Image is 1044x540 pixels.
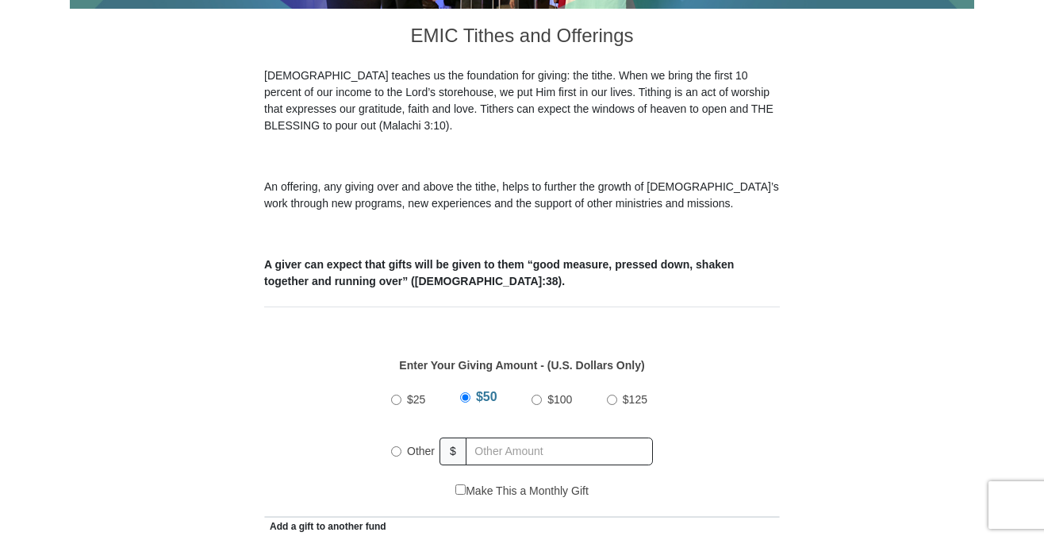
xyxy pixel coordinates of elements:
[264,67,780,134] p: [DEMOGRAPHIC_DATA] teaches us the foundation for giving: the tithe. When we bring the first 10 pe...
[547,393,572,406] span: $100
[455,484,466,495] input: Make This a Monthly Gift
[264,258,734,287] b: A giver can expect that gifts will be given to them “good measure, pressed down, shaken together ...
[407,445,435,457] span: Other
[407,393,425,406] span: $25
[264,9,780,67] h3: EMIC Tithes and Offerings
[264,179,780,212] p: An offering, any giving over and above the tithe, helps to further the growth of [DEMOGRAPHIC_DAT...
[476,390,497,403] span: $50
[264,521,386,532] span: Add a gift to another fund
[439,438,466,465] span: $
[399,359,644,372] strong: Enter Your Giving Amount - (U.S. Dollars Only)
[455,483,589,499] label: Make This a Monthly Gift
[623,393,647,406] span: $125
[466,438,653,465] input: Other Amount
